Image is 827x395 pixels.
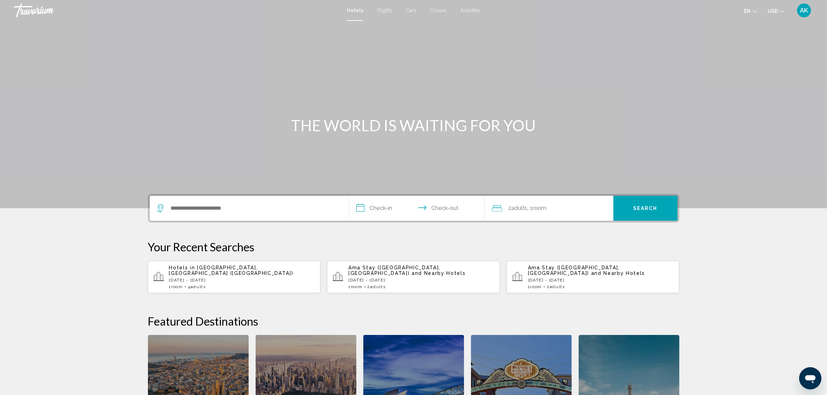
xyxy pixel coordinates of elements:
span: Room [351,284,363,289]
a: Activities [461,8,480,13]
span: 1 [169,284,183,289]
span: Room [171,284,183,289]
button: Change language [744,6,757,16]
a: Flights [377,8,392,13]
span: Ama Stay ([GEOGRAPHIC_DATA], [GEOGRAPHIC_DATA]) [528,265,620,276]
span: Hotels in [169,265,195,270]
button: Ama Stay ([GEOGRAPHIC_DATA], [GEOGRAPHIC_DATA]) and Nearby Hotels[DATE] - [DATE]1Room2Adults [507,261,679,293]
span: 2 [367,284,386,289]
button: Change currency [768,6,785,16]
span: Ama Stay ([GEOGRAPHIC_DATA], [GEOGRAPHIC_DATA]) [348,265,440,276]
span: and Nearby Hotels [412,270,466,276]
div: Search widget [150,196,678,221]
button: User Menu [795,3,813,18]
a: Hotels [347,8,363,13]
span: 2 [547,284,565,289]
span: 1 [528,284,542,289]
a: Cruises [430,8,447,13]
iframe: Button to launch messaging window [799,367,821,389]
button: Check in and out dates [349,196,485,221]
p: [DATE] - [DATE] [528,278,674,283]
h1: THE WORLD IS WAITING FOR YOU [283,116,544,134]
button: Ama Stay ([GEOGRAPHIC_DATA], [GEOGRAPHIC_DATA]) and Nearby Hotels[DATE] - [DATE]1Room2Adults [327,261,500,293]
button: Hotels in [GEOGRAPHIC_DATA], [GEOGRAPHIC_DATA] ([GEOGRAPHIC_DATA])[DATE] - [DATE]1Room4Adults [148,261,321,293]
span: Room [530,284,542,289]
span: Adults [550,284,565,289]
span: 1 [348,284,362,289]
p: [DATE] - [DATE] [348,278,494,283]
h2: Featured Destinations [148,314,679,328]
p: Your Recent Searches [148,240,679,254]
span: 4 [188,284,206,289]
span: USD [768,8,778,14]
span: [GEOGRAPHIC_DATA], [GEOGRAPHIC_DATA] ([GEOGRAPHIC_DATA]) [169,265,293,276]
span: Search [633,206,658,211]
span: 2 [508,203,528,213]
span: Adults [512,205,528,211]
a: Travorium [14,3,340,17]
button: Travelers: 2 adults, 0 children [485,196,613,221]
span: en [744,8,751,14]
span: , 1 [528,203,547,213]
span: Room [533,205,547,211]
button: Search [613,196,678,221]
a: Cars [406,8,416,13]
span: and Nearby Hotels [591,270,645,276]
span: AK [800,7,808,14]
p: [DATE] - [DATE] [169,278,315,283]
span: Adults [191,284,206,289]
span: Adults [370,284,386,289]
